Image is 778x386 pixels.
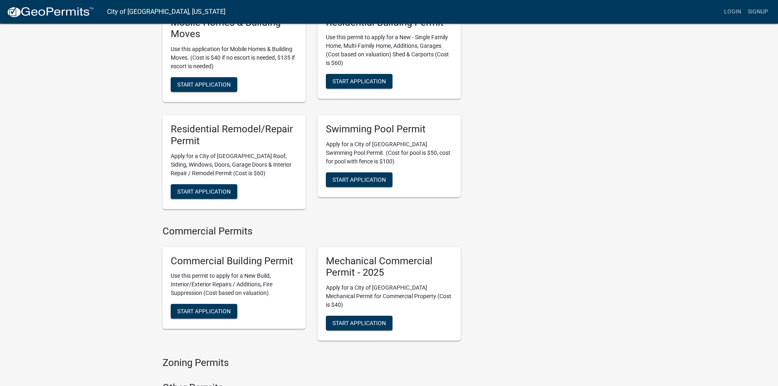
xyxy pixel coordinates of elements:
[326,33,453,67] p: Use this permit to apply for a New - Single Family Home, Multi-Family Home, Additions, Garages (C...
[171,304,237,319] button: Start Application
[332,176,386,183] span: Start Application
[107,5,225,19] a: City of [GEOGRAPHIC_DATA], [US_STATE]
[171,272,297,297] p: Use this permit to apply for a New Build, Interior/Exterior Repairs / Additions, Fire Suppression...
[326,172,392,187] button: Start Application
[171,77,237,92] button: Start Application
[177,308,231,315] span: Start Application
[163,225,461,237] h4: Commercial Permits
[326,316,392,330] button: Start Application
[171,123,297,147] h5: Residential Remodel/Repair Permit
[177,81,231,88] span: Start Application
[326,255,453,279] h5: Mechanical Commercial Permit - 2025
[332,320,386,326] span: Start Application
[171,45,297,71] p: Use this application for Mobile Homes & Building Moves. (Cost is $40 if no escort is needed, $135...
[171,184,237,199] button: Start Application
[745,4,771,20] a: Signup
[171,152,297,178] p: Apply for a City of [GEOGRAPHIC_DATA] Roof, Siding, Windows, Doors, Garage Doors & Interior Repai...
[177,188,231,194] span: Start Application
[326,123,453,135] h5: Swimming Pool Permit
[171,255,297,267] h5: Commercial Building Permit
[326,140,453,166] p: Apply for a City of [GEOGRAPHIC_DATA] Swimming Pool Permit. (Cost for pool is $50, cost for pool ...
[326,283,453,309] p: Apply for a City of [GEOGRAPHIC_DATA] Mechanical Permit for Commercial Property (Cost is $40)
[163,357,461,369] h4: Zoning Permits
[171,17,297,40] h5: Mobile Homes & Building Moves
[721,4,745,20] a: Login
[332,78,386,85] span: Start Application
[326,74,392,89] button: Start Application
